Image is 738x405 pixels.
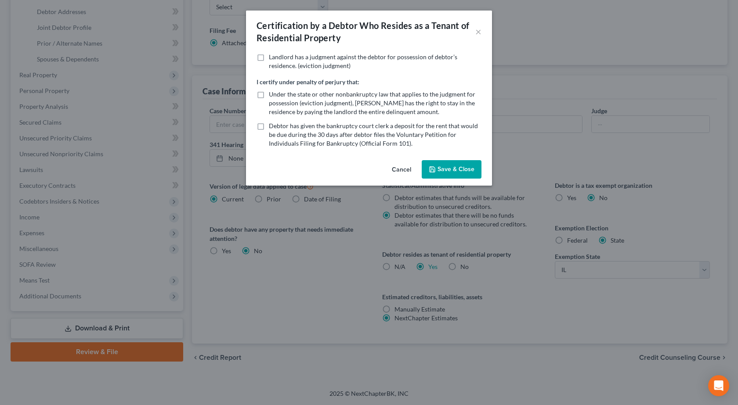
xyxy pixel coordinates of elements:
button: Save & Close [422,160,481,179]
span: Debtor has given the bankruptcy court clerk a deposit for the rent that would be due during the 3... [269,122,478,147]
label: I certify under penalty of perjury that: [257,77,359,86]
span: Under the state or other nonbankruptcy law that applies to the judgment for possession (eviction ... [269,90,475,115]
div: Certification by a Debtor Who Resides as a Tenant of Residential Property [257,19,475,44]
div: Open Intercom Messenger [708,375,729,396]
span: Landlord has a judgment against the debtor for possession of debtor’s residence. (eviction judgment) [269,53,457,69]
button: × [475,26,481,37]
button: Cancel [385,161,418,179]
